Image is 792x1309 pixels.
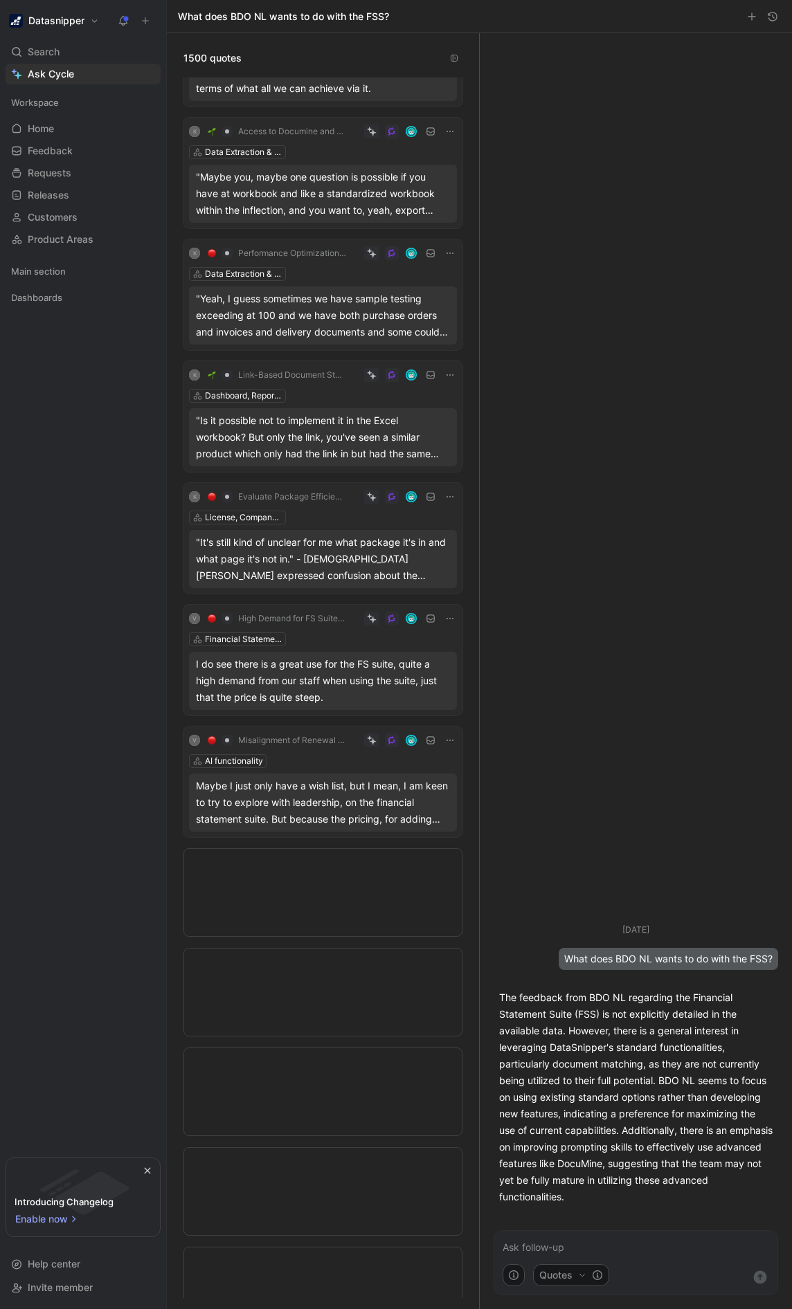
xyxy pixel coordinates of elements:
span: Releases [28,188,69,202]
span: Invite member [28,1281,93,1293]
a: Customers [6,207,161,228]
div: Data Extraction & Snipping [205,145,282,159]
div: License, Company & User Management [205,511,282,524]
img: bg-BLZuj68n.svg [18,1158,148,1229]
button: 🌱Link-Based Document Storage in Excel [203,367,352,383]
h1: Datasnipper [28,15,84,27]
div: V [189,735,200,746]
span: Access to Documine and Company Templates [238,126,347,137]
div: K [189,126,200,137]
div: Dashboard, Reporting & Governance [205,389,282,403]
div: "Is it possible not to implement it in the Excel workbook? But only the link, you've seen a simil... [196,412,450,462]
div: Main section [6,261,161,282]
span: Performance Optimization for Large Document Handling [238,248,347,259]
span: Customers [28,210,78,224]
button: DatasnipperDatasnipper [6,11,102,30]
div: I do see there is a great use for the FS suite, quite a high demand from our staff when using the... [196,656,450,706]
div: AI functionality [205,754,263,768]
span: Search [28,44,60,60]
span: Dashboards [11,291,62,304]
span: Help center [28,1258,80,1270]
span: Home [28,122,54,136]
img: avatar [406,736,415,745]
div: Maybe I just only have a wish list, but I mean, I am keen to try to explore with leadership, on t... [196,778,450,827]
span: Evaluate Package Efficiency and Feature Trade-offs [238,491,347,502]
div: Help center [6,1254,161,1274]
img: avatar [406,249,415,258]
a: Releases [6,185,161,205]
a: Home [6,118,161,139]
span: Workspace [11,95,59,109]
button: 🔴High Demand for FS Suite with Pricing Barrier [203,610,352,627]
span: Main section [11,264,66,278]
img: 🔴 [208,614,216,623]
span: Ask Cycle [28,66,74,82]
img: 🔴 [208,736,216,744]
span: Requests [28,166,71,180]
div: "Maybe you, maybe one question is possible if you have at workbook and like a standardized workbo... [196,169,450,219]
span: 1500 quotes [183,50,242,66]
button: 🔴Evaluate Package Efficiency and Feature Trade-offs [203,488,352,505]
span: Product Areas [28,232,93,246]
a: Requests [6,163,161,183]
div: Data Extraction & Snipping [205,267,282,281]
a: Product Areas [6,229,161,250]
a: Feedback [6,140,161,161]
h1: What does BDO NL wants to do with the FSS? [178,10,389,24]
img: avatar [406,614,415,623]
div: Introducing Changelog [15,1193,114,1210]
img: 🌱 [208,127,216,136]
span: High Demand for FS Suite with Pricing Barrier [238,613,347,624]
a: Ask Cycle [6,64,161,84]
div: Financial Statement Suite [205,632,282,646]
img: 🔴 [208,493,216,501]
div: Main section [6,261,161,286]
div: Invite member [6,1277,161,1298]
img: avatar [406,127,415,136]
button: 🔴Performance Optimization for Large Document Handling [203,245,352,262]
button: Enable now [15,1210,80,1228]
button: 🌱Access to Documine and Company Templates [203,123,352,140]
div: "It's still kind of unclear for me what package it's in and what page it's not in." - [DEMOGRAPHI... [196,534,450,584]
div: K [189,369,200,381]
div: Workspace [6,92,161,113]
div: K [189,248,200,259]
img: 🔴 [208,249,216,257]
div: What does BDO NL wants to do with the FSS? [559,948,778,970]
div: "Yeah, I guess sometimes we have sample testing exceeding at 100 and we have both purchase orders... [196,291,450,340]
div: [DATE] [622,923,649,937]
span: Link-Based Document Storage in Excel [238,369,347,381]
img: Datasnipper [9,14,23,28]
span: Enable now [15,1211,69,1227]
img: avatar [406,371,415,380]
button: Quotes [533,1264,609,1286]
div: Dashboards [6,287,161,308]
div: Dashboards [6,287,161,312]
img: avatar [406,493,415,502]
div: Search [6,42,161,62]
span: Misalignment of Renewal Timing and Pricing Options [238,735,347,746]
div: V [189,613,200,624]
img: 🌱 [208,371,216,379]
div: K [189,491,200,502]
p: The feedback from BDO NL regarding the Financial Statement Suite (FSS) is not explicitly detailed... [499,989,773,1205]
button: 🔴Misalignment of Renewal Timing and Pricing Options [203,732,352,749]
span: Feedback [28,144,73,158]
